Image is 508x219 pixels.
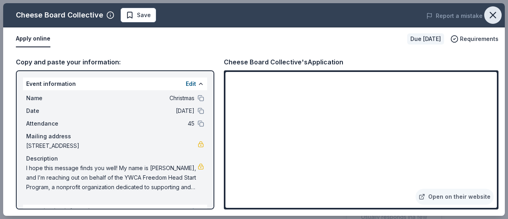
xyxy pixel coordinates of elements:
[137,10,151,20] span: Save
[426,11,483,21] button: Report a mistake
[26,141,198,151] span: [STREET_ADDRESS]
[26,132,204,141] div: Mailing address
[121,8,156,22] button: Save
[460,34,498,44] span: Requirements
[407,33,444,45] div: Due [DATE]
[23,78,207,90] div: Event information
[79,106,194,116] span: [DATE]
[26,154,204,163] div: Description
[26,106,79,116] span: Date
[23,205,207,217] div: Organization information
[450,34,498,44] button: Requirements
[26,119,79,128] span: Attendance
[16,9,103,21] div: Cheese Board Collective
[416,189,494,205] a: Open on their website
[186,206,196,216] button: Edit
[26,163,198,192] span: I hope this message finds you well! My name is [PERSON_NAME], and I’m reaching out on behalf of t...
[16,31,50,47] button: Apply online
[79,93,194,103] span: Christmas
[16,57,214,67] div: Copy and paste your information:
[79,119,194,128] span: 45
[186,79,196,89] button: Edit
[224,57,343,67] div: Cheese Board Collective's Application
[26,93,79,103] span: Name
